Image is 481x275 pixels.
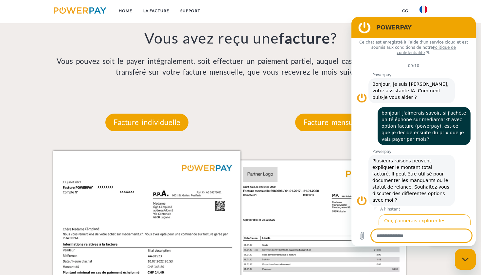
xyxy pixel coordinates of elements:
p: Facture mensuelle [295,114,373,131]
iframe: Fenêtre de messagerie [351,17,476,246]
img: fr [419,6,427,13]
b: facture [279,29,330,47]
a: LA FACTURE [138,5,175,17]
p: Facture individuelle [105,114,188,131]
iframe: Bouton de lancement de la fenêtre de messagerie, conversation en cours [455,249,476,270]
img: logo-powerpay.svg [54,7,106,14]
p: Vous pouvez soit le payer intégralement, soit effectuer un paiement partiel, auquel cas le solde ... [53,56,428,78]
a: Home [113,5,138,17]
h3: Vous avez reçu une ? [53,29,428,47]
a: CG [397,5,414,17]
a: Support [175,5,206,17]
